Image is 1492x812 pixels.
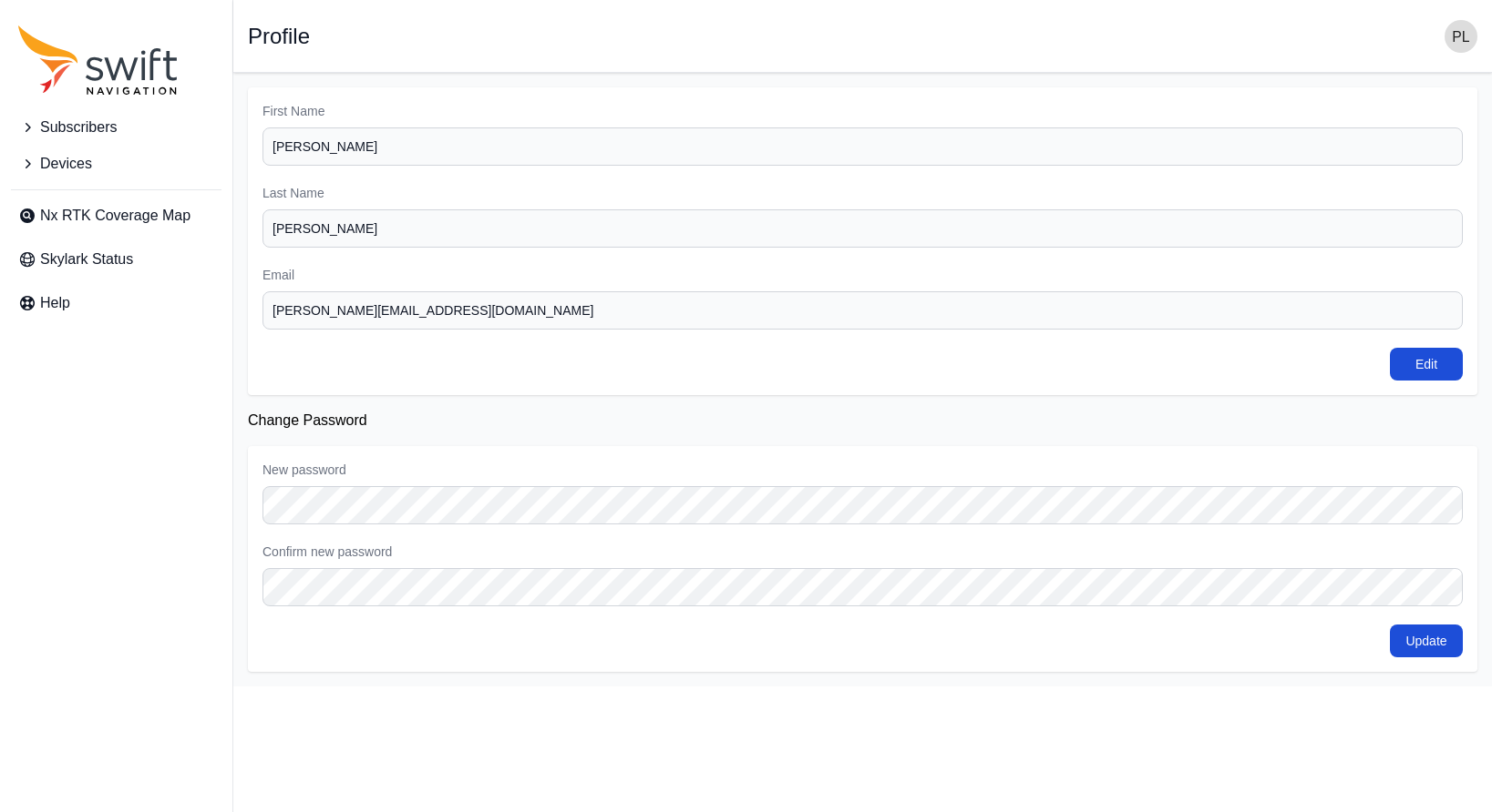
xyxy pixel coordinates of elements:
a: Help [11,285,221,321]
input: email@address.com [262,291,1463,330]
input: First Name [262,127,1463,166]
label: Email [262,266,1463,284]
button: Subscribers [11,109,221,146]
input: Last Name [262,209,1463,248]
h1: Profile [248,25,310,47]
span: Help [40,292,70,314]
button: Update [1390,624,1463,657]
a: Skylark Status [11,241,221,278]
span: Devices [40,153,92,175]
button: Edit [1390,348,1463,381]
label: First Name [262,102,1463,120]
span: Skylark Status [40,249,133,270]
button: Devices [11,146,221,182]
img: user photo [1445,20,1477,53]
label: Last Name [262,184,1463,202]
label: Confirm new password [262,543,1463,561]
span: Nx RTK Coverage Map [40,205,190,227]
h1: Change Password [248,410,1477,431]
label: New password [262,461,1463,479]
a: Nx RTK Coverage Map [11,198,221,234]
span: Subscribers [40,117,117,138]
